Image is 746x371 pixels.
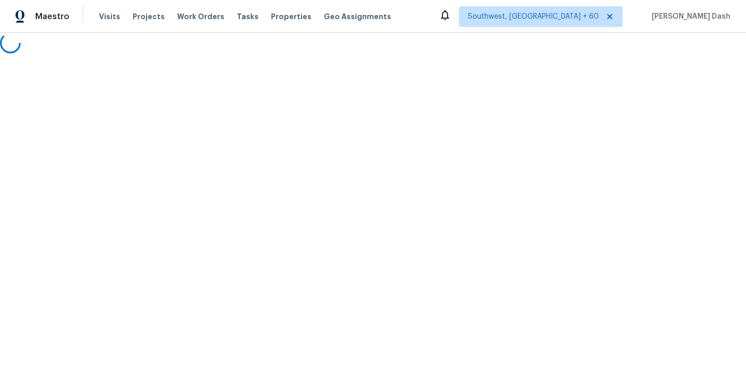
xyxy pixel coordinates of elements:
[468,11,599,22] span: Southwest, [GEOGRAPHIC_DATA] + 60
[271,11,311,22] span: Properties
[324,11,391,22] span: Geo Assignments
[133,11,165,22] span: Projects
[648,11,730,22] span: [PERSON_NAME] Dash
[35,11,69,22] span: Maestro
[237,13,259,20] span: Tasks
[177,11,224,22] span: Work Orders
[99,11,120,22] span: Visits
